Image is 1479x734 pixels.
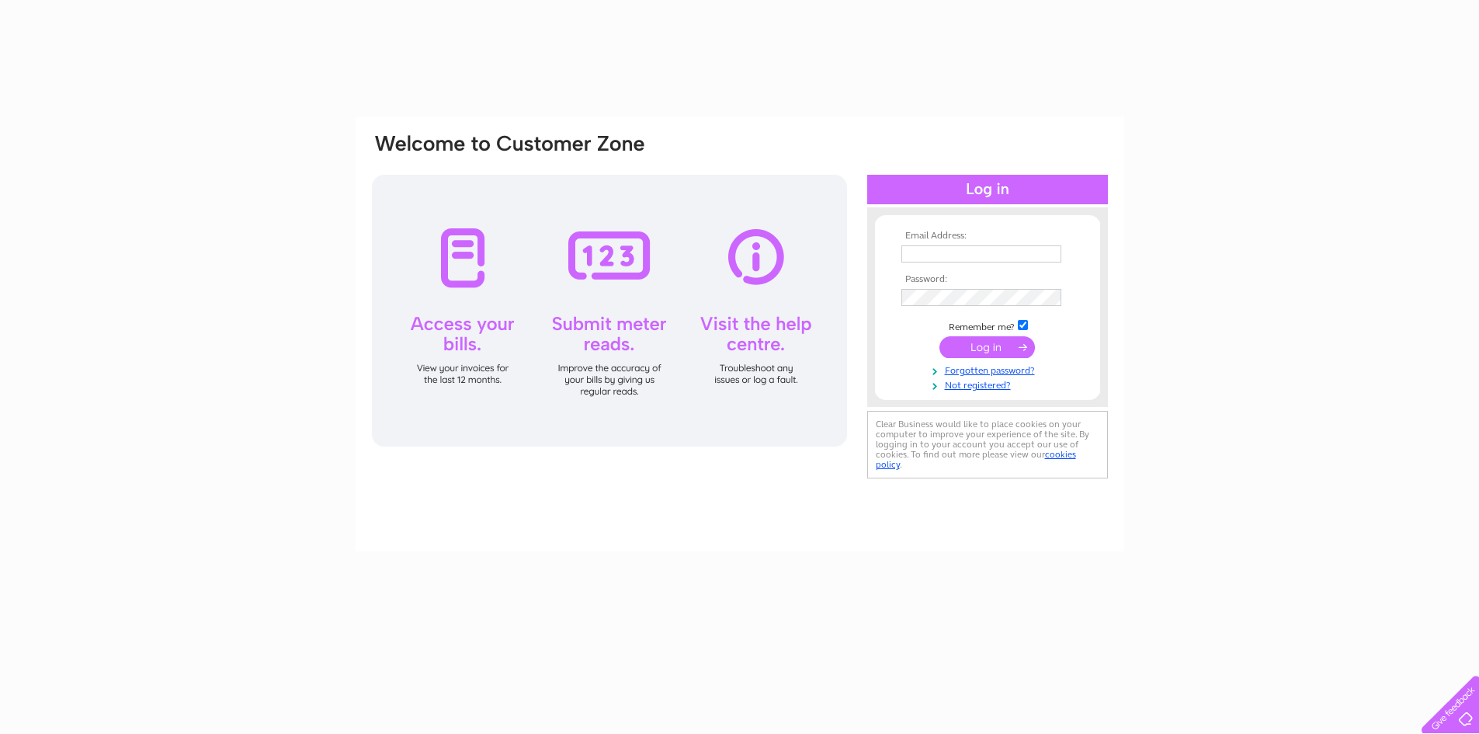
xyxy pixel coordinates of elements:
[876,449,1076,470] a: cookies policy
[939,336,1035,358] input: Submit
[867,411,1108,478] div: Clear Business would like to place cookies on your computer to improve your experience of the sit...
[901,377,1078,391] a: Not registered?
[897,318,1078,333] td: Remember me?
[901,362,1078,377] a: Forgotten password?
[897,231,1078,242] th: Email Address:
[897,274,1078,285] th: Password:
